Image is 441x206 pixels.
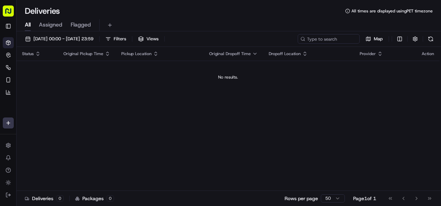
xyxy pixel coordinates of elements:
div: Page 1 of 1 [353,195,376,202]
div: 0 [56,195,64,202]
span: Filters [114,36,126,42]
span: Views [146,36,158,42]
div: 0 [106,195,114,202]
span: All times are displayed using PET timezone [351,8,433,14]
div: Action [422,51,434,56]
span: All [25,21,31,29]
div: Packages [75,195,114,202]
input: Type to search [298,34,360,44]
span: Original Dropoff Time [209,51,251,56]
button: Map [362,34,386,44]
button: Views [135,34,162,44]
span: Status [22,51,34,56]
span: Original Pickup Time [63,51,103,56]
span: Map [374,36,383,42]
span: Assigned [39,21,62,29]
span: Dropoff Location [269,51,301,56]
span: [DATE] 00:00 - [DATE] 23:59 [33,36,93,42]
p: Rows per page [285,195,318,202]
button: Filters [102,34,129,44]
button: Refresh [426,34,435,44]
span: Pickup Location [121,51,152,56]
div: No results. [19,74,437,80]
button: [DATE] 00:00 - [DATE] 23:59 [22,34,96,44]
h1: Deliveries [25,6,60,17]
span: Flagged [71,21,91,29]
div: Deliveries [25,195,64,202]
span: Provider [360,51,376,56]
